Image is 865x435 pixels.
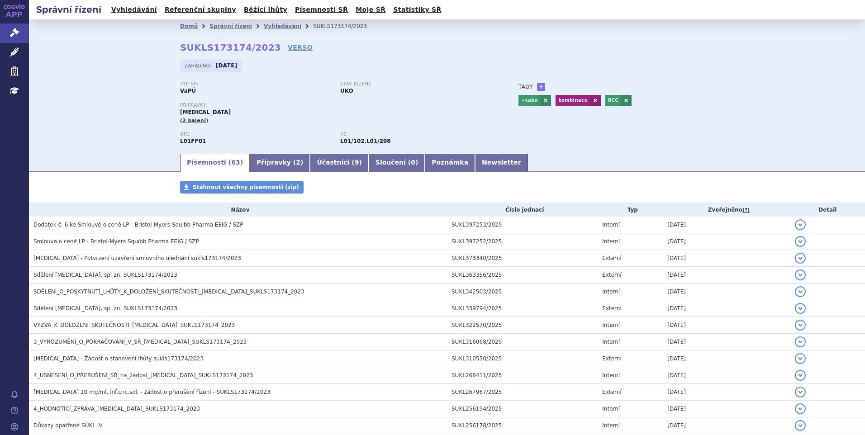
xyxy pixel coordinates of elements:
[602,389,621,395] span: Externí
[390,4,444,16] a: Statistiky SŘ
[602,255,621,261] span: Externí
[33,305,177,312] span: Sdělení OPDIVO, sp. zn. SUKLS173174/2023
[518,81,533,92] h3: Tagy
[29,3,109,16] h2: Správní řízení
[33,272,177,278] span: Sdělení OPDIVO, sp. zn. SUKLS173174/2023
[602,322,620,328] span: Interní
[795,320,806,331] button: detail
[180,103,500,108] p: Přípravky:
[180,181,304,194] a: Stáhnout všechny písemnosti (zip)
[447,334,598,350] td: SUKL316068/2025
[663,300,790,317] td: [DATE]
[598,203,663,217] th: Typ
[795,420,806,431] button: detail
[180,81,331,87] p: Typ SŘ:
[313,19,379,33] li: SUKLS173174/2023
[411,159,415,166] span: 0
[447,417,598,434] td: SUKL256178/2025
[447,250,598,267] td: SUKL373340/2025
[33,288,304,295] span: SDĚLENÍ_O_POSKYTNUTÍ_LHŮTY_K_DOLOŽENÍ_SKUTEČNOSTI_OPDIVO_SUKLS173174_2023
[602,288,620,295] span: Interní
[602,406,620,412] span: Interní
[518,95,540,106] a: +cabo
[33,422,103,429] span: Důkazy opatřené SÚKL IV
[663,367,790,384] td: [DATE]
[180,154,250,172] a: Písemnosti (63)
[663,233,790,250] td: [DATE]
[180,118,209,123] span: (2 balení)
[447,367,598,384] td: SUKL268411/2025
[447,300,598,317] td: SUKL339794/2025
[556,95,589,106] a: kombinace
[340,132,491,137] p: RS:
[602,339,620,345] span: Interní
[475,154,528,172] a: Newsletter
[33,355,204,362] span: OPDIVO - Žádost o stanovení lhůty sukls173174/2023
[180,88,196,94] strong: VaPÚ
[447,203,598,217] th: Číslo jednací
[180,109,231,115] span: [MEDICAL_DATA]
[602,372,620,378] span: Interní
[795,403,806,414] button: detail
[795,270,806,280] button: detail
[790,203,865,217] th: Detail
[742,207,750,213] abbr: (?)
[663,334,790,350] td: [DATE]
[447,233,598,250] td: SUKL397252/2025
[310,154,368,172] a: Účastníci (9)
[663,203,790,217] th: Zveřejněno
[180,132,331,137] p: ATC:
[663,317,790,334] td: [DATE]
[663,401,790,417] td: [DATE]
[663,350,790,367] td: [DATE]
[340,88,353,94] strong: UKO
[250,154,310,172] a: Přípravky (2)
[663,384,790,401] td: [DATE]
[447,284,598,300] td: SUKL342503/2025
[795,219,806,230] button: detail
[296,159,300,166] span: 2
[241,4,290,16] a: Běžící lhůty
[447,217,598,233] td: SUKL397253/2025
[366,138,391,144] strong: nivolumab k léčbě metastazujícího kolorektálního karcinomu
[795,353,806,364] button: detail
[292,4,351,16] a: Písemnosti SŘ
[353,4,388,16] a: Moje SŘ
[537,83,545,91] a: +
[663,217,790,233] td: [DATE]
[29,203,447,217] th: Název
[795,370,806,381] button: detail
[33,372,253,378] span: 4_USNESENÍ_O_PŘERUŠENÍ_SŘ_na_žádost_OPDIVO_SUKLS173174_2023
[795,387,806,397] button: detail
[795,336,806,347] button: detail
[216,62,238,69] strong: [DATE]
[355,159,359,166] span: 9
[33,406,200,412] span: 4_HODNOTÍCÍ_ZPRÁVA_OPDIVO_SUKLS173174_2023
[33,389,271,395] span: OPDIVO 10 mg/ml, inf.cnc.sol. - žádost o přerušení řízení - SUKLS173174/2023
[33,222,243,228] span: Dodatek č. 6 ke Smlouvě o ceně LP - Bristol-Myers Squibb Pharma EEIG / SZP
[447,350,598,367] td: SUKL310550/2025
[663,250,790,267] td: [DATE]
[605,95,621,106] a: RCC
[33,322,235,328] span: VÝZVA_K_DOLOŽENÍ_SKUTEČNOSTI_OPDIVO_SUKLS173174_2023
[288,43,313,52] a: VERSO
[369,154,425,172] a: Sloučení (0)
[231,159,240,166] span: 63
[425,154,475,172] a: Poznámka
[663,417,790,434] td: [DATE]
[795,253,806,264] button: detail
[663,267,790,284] td: [DATE]
[33,255,241,261] span: OPDIVO - Potvrzení uzavření smluvního ujednání sukls173174/2023
[33,339,247,345] span: 3_VYROZUMĚNÍ_O_POKRAČOVÁNÍ_V_SŘ_OPDIVO_SUKLS173174_2023
[33,238,199,245] span: Smlouva o ceně LP - Bristol-Myers Squibb Pharma EEIG / SZP
[180,42,281,53] strong: SUKLS173174/2023
[180,138,206,144] strong: NIVOLUMAB
[602,238,620,245] span: Interní
[602,272,621,278] span: Externí
[109,4,160,16] a: Vyhledávání
[340,138,365,144] strong: nivolumab
[795,286,806,297] button: detail
[602,422,620,429] span: Interní
[340,81,491,87] p: Stav řízení:
[162,4,239,16] a: Referenční skupiny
